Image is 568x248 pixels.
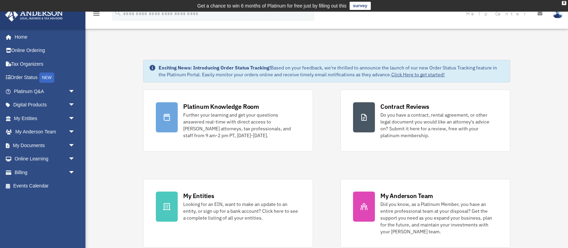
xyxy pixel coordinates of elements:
[183,192,214,200] div: My Entities
[553,9,563,18] img: User Pic
[5,139,85,152] a: My Documentsarrow_drop_down
[114,9,122,17] i: search
[143,90,313,152] a: Platinum Knowledge Room Further your learning and get your questions answered real-time with dire...
[5,84,85,98] a: Platinum Q&Aarrow_drop_down
[143,179,313,248] a: My Entities Looking for an EIN, want to make an update to an entity, or sign up for a bank accoun...
[340,90,510,152] a: Contract Reviews Do you have a contract, rental agreement, or other legal document you would like...
[5,30,82,44] a: Home
[68,112,82,126] span: arrow_drop_down
[5,57,85,71] a: Tax Organizers
[380,201,498,235] div: Did you know, as a Platinum Member, you have an entire professional team at your disposal? Get th...
[5,71,85,85] a: Order StatusNEW
[5,112,85,125] a: My Entitiesarrow_drop_down
[380,112,498,139] div: Do you have a contract, rental agreement, or other legal document you would like an attorney's ad...
[183,102,259,111] div: Platinum Knowledge Room
[5,152,85,166] a: Online Learningarrow_drop_down
[183,201,300,221] div: Looking for an EIN, want to make an update to an entity, or sign up for a bank account? Click her...
[340,179,510,248] a: My Anderson Team Did you know, as a Platinum Member, you have an entire professional team at your...
[159,65,271,71] strong: Exciting News: Introducing Order Status Tracking!
[391,71,445,78] a: Click Here to get started!
[197,2,347,10] div: Get a chance to win 6 months of Platinum for free just by filling out this
[5,166,85,179] a: Billingarrow_drop_down
[39,73,54,83] div: NEW
[5,179,85,193] a: Events Calendar
[380,102,429,111] div: Contract Reviews
[5,98,85,112] a: Digital Productsarrow_drop_down
[92,12,100,18] a: menu
[68,98,82,112] span: arrow_drop_down
[68,152,82,166] span: arrow_drop_down
[350,2,371,10] a: survey
[5,44,85,57] a: Online Ordering
[5,125,85,139] a: My Anderson Teamarrow_drop_down
[68,166,82,180] span: arrow_drop_down
[68,139,82,153] span: arrow_drop_down
[183,112,300,139] div: Further your learning and get your questions answered real-time with direct access to [PERSON_NAM...
[92,10,100,18] i: menu
[68,125,82,139] span: arrow_drop_down
[3,8,65,22] img: Anderson Advisors Platinum Portal
[380,192,433,200] div: My Anderson Team
[68,84,82,99] span: arrow_drop_down
[159,64,504,78] div: Based on your feedback, we're thrilled to announce the launch of our new Order Status Tracking fe...
[562,1,566,5] div: close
